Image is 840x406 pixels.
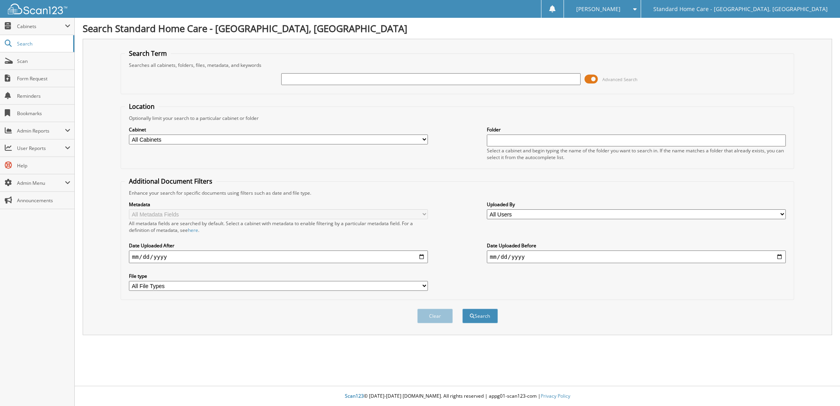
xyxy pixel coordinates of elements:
[75,387,840,406] div: © [DATE]-[DATE] [DOMAIN_NAME]. All rights reserved | appg01-scan123-com |
[125,62,790,68] div: Searches all cabinets, folders, files, metadata, and keywords
[129,242,428,249] label: Date Uploaded After
[17,23,65,30] span: Cabinets
[487,201,786,208] label: Uploaded By
[602,76,638,82] span: Advanced Search
[17,110,70,117] span: Bookmarks
[129,126,428,133] label: Cabinet
[653,7,828,11] span: Standard Home Care - [GEOGRAPHIC_DATA], [GEOGRAPHIC_DATA]
[487,242,786,249] label: Date Uploaded Before
[8,4,67,14] img: scan123-logo-white.svg
[17,145,65,152] span: User Reports
[17,40,69,47] span: Search
[125,49,171,58] legend: Search Term
[541,393,570,399] a: Privacy Policy
[125,190,790,196] div: Enhance your search for specific documents using filters such as date and file type.
[17,180,65,186] span: Admin Menu
[487,126,786,133] label: Folder
[17,58,70,65] span: Scan
[487,147,786,161] div: Select a cabinet and begin typing the name of the folder you want to search in. If the name match...
[345,393,364,399] span: Scan123
[188,227,198,233] a: here
[17,127,65,134] span: Admin Reports
[17,197,70,204] span: Announcements
[125,115,790,121] div: Optionally limit your search to a particular cabinet or folder
[17,93,70,99] span: Reminders
[129,220,428,233] div: All metadata fields are searched by default. Select a cabinet with metadata to enable filtering b...
[462,309,498,323] button: Search
[417,309,453,323] button: Clear
[17,162,70,169] span: Help
[125,177,216,186] legend: Additional Document Filters
[487,250,786,263] input: end
[129,273,428,279] label: File type
[83,22,832,35] h1: Search Standard Home Care - [GEOGRAPHIC_DATA], [GEOGRAPHIC_DATA]
[129,250,428,263] input: start
[17,75,70,82] span: Form Request
[129,201,428,208] label: Metadata
[576,7,621,11] span: [PERSON_NAME]
[125,102,159,111] legend: Location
